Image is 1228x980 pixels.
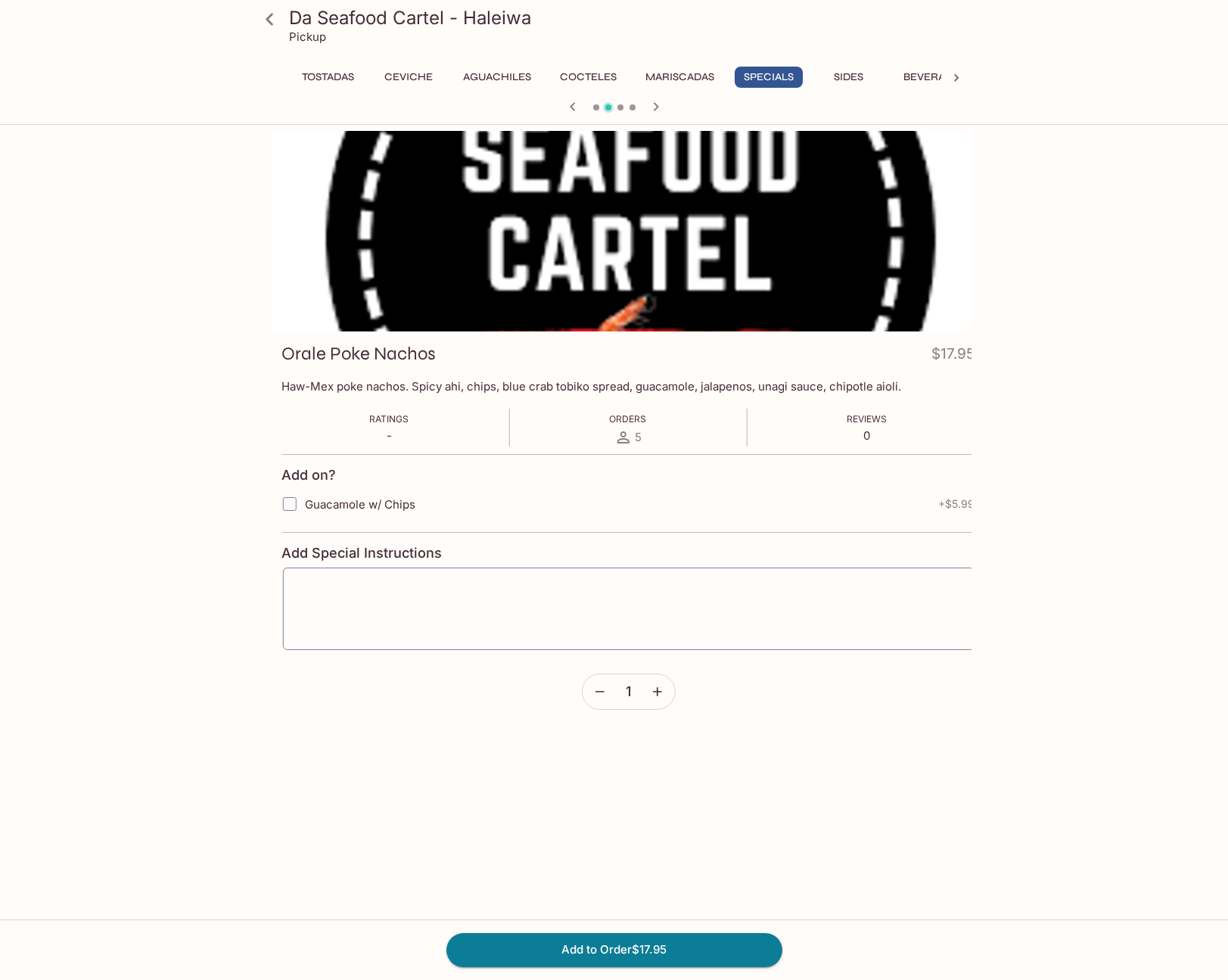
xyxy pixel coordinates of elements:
[369,413,409,425] span: Ratings
[281,379,975,394] p: Haw-Mex poke nachos. Spicy ahi, chips, blue crab tobiko spread, guacamole, jalapenos, unagi sauce...
[281,467,336,484] h4: Add on?
[369,428,409,443] p: -
[281,545,975,562] h4: Add Special Instructions
[446,933,782,966] button: Add to Order$17.95
[281,342,436,366] h3: Orale Poke Nachos
[289,6,965,30] h3: Da Seafood Cartel - Haleiwa
[735,67,803,88] button: Specials
[455,67,539,88] button: Aguachiles
[635,430,642,444] span: 5
[931,342,975,372] h4: $17.95
[271,131,985,331] div: Orale Poke Nachos
[938,498,975,510] span: + $5.99
[289,30,326,44] p: Pickup
[294,67,362,88] button: Tostadas
[626,683,631,700] span: 1
[815,67,883,88] button: Sides
[552,67,625,88] button: Cocteles
[305,497,415,512] span: Guacamole w/ Chips
[847,428,887,443] p: 0
[637,67,723,88] button: Mariscadas
[895,67,975,88] button: Beverages
[847,413,887,425] span: Reviews
[375,67,443,88] button: Ceviche
[609,413,646,425] span: Orders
